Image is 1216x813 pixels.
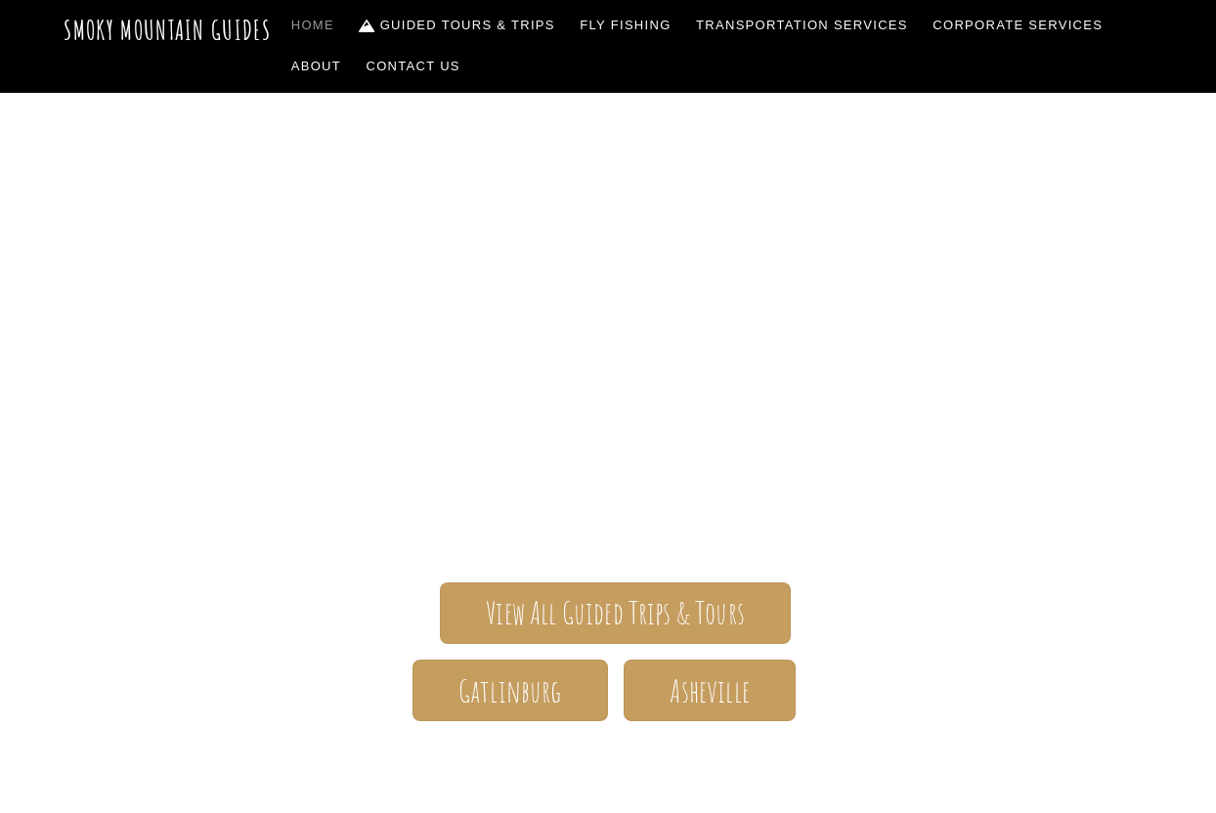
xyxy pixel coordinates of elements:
span: Asheville [670,681,749,702]
a: View All Guided Trips & Tours [440,582,791,644]
span: Gatlinburg [458,681,562,702]
span: View All Guided Trips & Tours [486,603,745,623]
a: Home [283,5,342,46]
a: Guided Tours & Trips [352,5,563,46]
h1: Your adventure starts here. [41,752,1175,797]
a: Corporate Services [925,5,1110,46]
span: The ONLY one-stop, full Service Guide Company for the Gatlinburg and [GEOGRAPHIC_DATA] side of th... [41,358,1175,525]
a: Contact Us [359,46,468,87]
a: About [283,46,349,87]
a: Asheville [624,660,796,721]
span: Smoky Mountain Guides [41,276,1175,358]
a: Gatlinburg [413,660,608,721]
a: Transportation Services [688,5,915,46]
a: Fly Fishing [572,5,678,46]
a: Smoky Mountain Guides [64,14,271,46]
